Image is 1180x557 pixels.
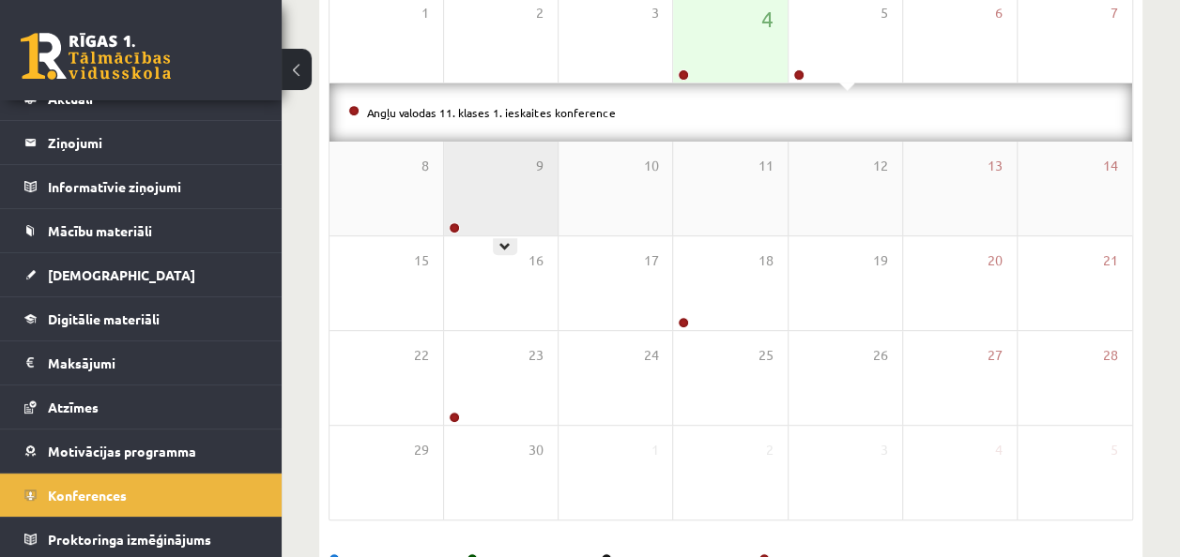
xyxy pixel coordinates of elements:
[995,440,1003,460] span: 4
[24,341,258,384] a: Maksājumi
[643,250,658,271] span: 17
[1103,156,1118,176] span: 14
[1103,250,1118,271] span: 21
[48,531,211,548] span: Proktoringa izmēģinājums
[48,266,195,283] span: [DEMOGRAPHIC_DATA]
[651,3,658,23] span: 3
[759,250,774,271] span: 18
[24,165,258,208] a: Informatīvie ziņojumi
[48,443,196,459] span: Motivācijas programma
[421,3,429,23] span: 1
[421,156,429,176] span: 8
[759,345,774,366] span: 25
[48,487,127,504] span: Konferences
[48,310,160,327] span: Digitālie materiāli
[24,297,258,340] a: Digitālie materiāli
[995,3,1003,23] span: 6
[988,250,1003,271] span: 20
[48,399,99,415] span: Atzīmes
[766,440,774,460] span: 2
[988,156,1003,176] span: 13
[529,250,544,271] span: 16
[367,105,616,120] a: Angļu valodas 11. klases 1. ieskaites konference
[1111,440,1118,460] span: 5
[414,440,429,460] span: 29
[988,345,1003,366] span: 27
[414,345,429,366] span: 22
[24,429,258,473] a: Motivācijas programma
[643,156,658,176] span: 10
[1103,345,1118,366] span: 28
[48,121,258,164] legend: Ziņojumi
[761,3,774,35] span: 4
[643,345,658,366] span: 24
[48,341,258,384] legend: Maksājumi
[24,385,258,429] a: Atzīmes
[873,156,888,176] span: 12
[24,253,258,296] a: [DEMOGRAPHIC_DATA]
[651,440,658,460] span: 1
[529,440,544,460] span: 30
[536,3,544,23] span: 2
[873,250,888,271] span: 19
[24,121,258,164] a: Ziņojumi
[1111,3,1118,23] span: 7
[536,156,544,176] span: 9
[21,33,171,80] a: Rīgas 1. Tālmācības vidusskola
[48,165,258,208] legend: Informatīvie ziņojumi
[24,209,258,252] a: Mācību materiāli
[881,3,888,23] span: 5
[414,250,429,271] span: 15
[529,345,544,366] span: 23
[48,222,152,239] span: Mācību materiāli
[873,345,888,366] span: 26
[759,156,774,176] span: 11
[881,440,888,460] span: 3
[24,474,258,517] a: Konferences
